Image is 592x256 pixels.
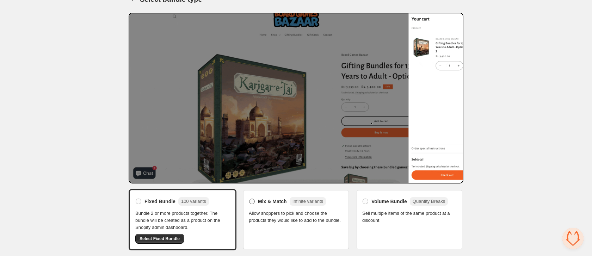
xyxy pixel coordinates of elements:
[135,210,230,231] span: Bundle 2 or more products together. The bundle will be created as a product on the Shopify admin ...
[181,199,206,204] span: 100 variants
[562,228,584,249] a: Open chat
[140,236,180,242] span: Select Fixed Bundle
[371,198,407,205] span: Volume Bundle
[292,199,323,204] span: Infinite variants
[413,199,445,204] span: Quantity Breaks
[144,198,175,205] span: Fixed Bundle
[258,198,287,205] span: Mix & Match
[129,13,463,183] img: Bundle Preview
[362,210,457,224] span: Sell multiple items of the same product at a discount
[135,234,184,244] button: Select Fixed Bundle
[249,210,343,224] span: Allow shoppers to pick and choose the products they would like to add to the bundle.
